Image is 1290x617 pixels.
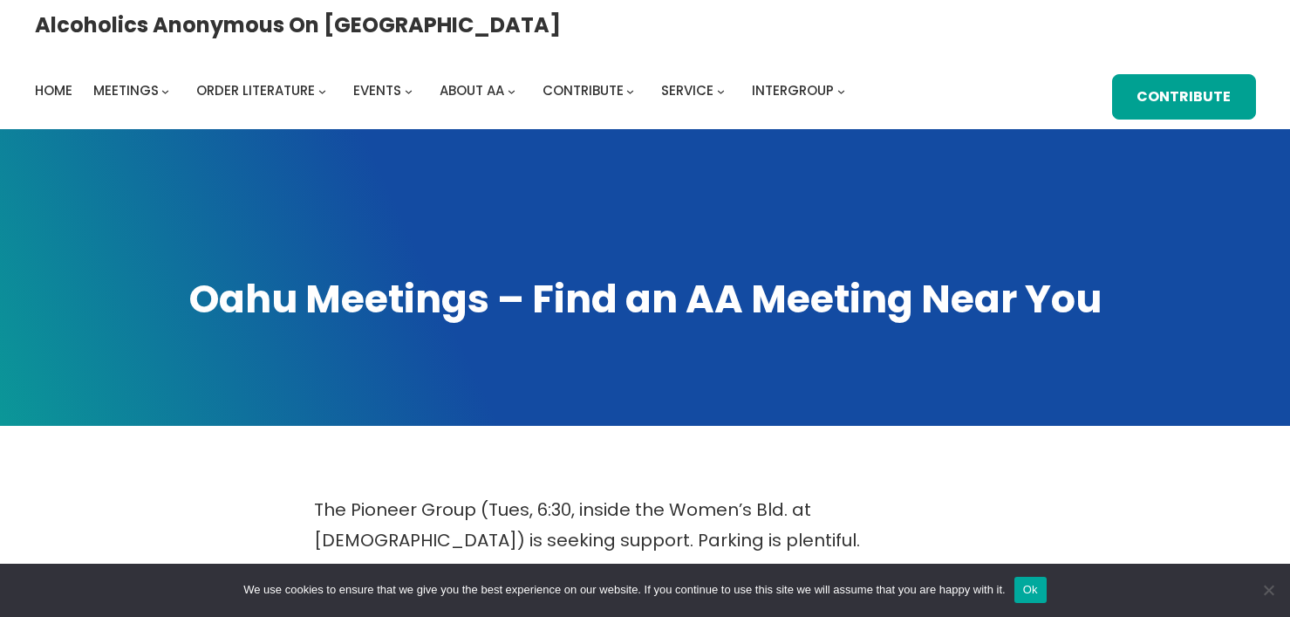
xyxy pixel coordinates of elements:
[35,273,1256,326] h1: Oahu Meetings – Find an AA Meeting Near You
[661,79,713,103] a: Service
[626,86,634,94] button: Contribute submenu
[752,79,834,103] a: Intergroup
[543,79,624,103] a: Contribute
[717,86,725,94] button: Service submenu
[752,81,834,99] span: Intergroup
[405,86,413,94] button: Events submenu
[543,81,624,99] span: Contribute
[314,495,977,556] p: The Pioneer Group (Tues, 6:30, inside the Women’s Bld. at [DEMOGRAPHIC_DATA]) is seeking support....
[508,86,515,94] button: About AA submenu
[93,79,159,103] a: Meetings
[440,79,504,103] a: About AA
[93,81,159,99] span: Meetings
[243,581,1005,599] span: We use cookies to ensure that we give you the best experience on our website. If you continue to ...
[318,86,326,94] button: Order Literature submenu
[661,81,713,99] span: Service
[353,81,401,99] span: Events
[1259,581,1277,599] span: No
[35,81,72,99] span: Home
[353,79,401,103] a: Events
[440,81,504,99] span: About AA
[1014,577,1047,603] button: Ok
[1112,74,1256,120] a: Contribute
[837,86,845,94] button: Intergroup submenu
[35,79,72,103] a: Home
[161,86,169,94] button: Meetings submenu
[35,6,561,44] a: Alcoholics Anonymous on [GEOGRAPHIC_DATA]
[196,81,315,99] span: Order Literature
[35,79,851,103] nav: Intergroup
